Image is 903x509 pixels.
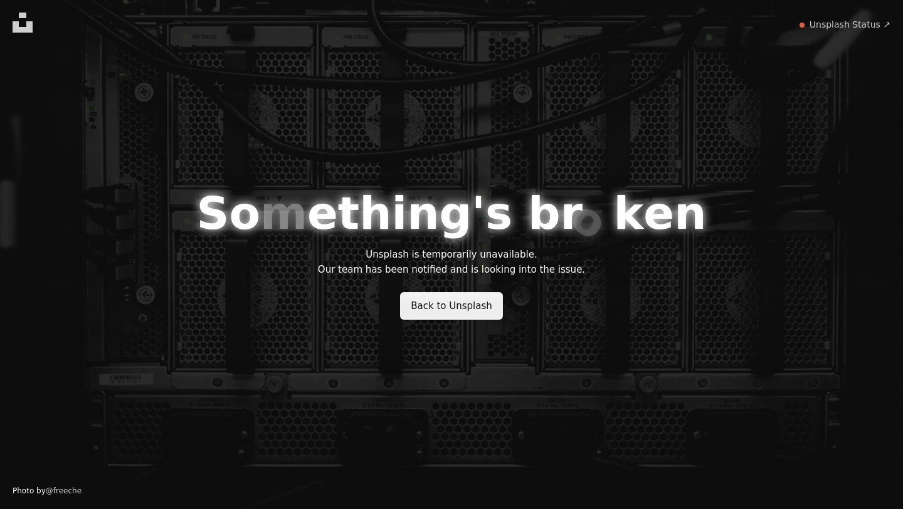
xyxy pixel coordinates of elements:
a: Back to Unsplash [400,292,503,320]
span: S [197,189,230,237]
span: e [643,189,674,237]
span: k [613,189,643,237]
span: i [391,189,407,237]
span: s [485,189,512,237]
p: Unsplash is temporarily unavailable. Our team has been notified and is looking into the issue. [318,247,585,277]
span: g [439,189,472,237]
h1: Something's broken [197,189,707,237]
span: r [560,189,583,237]
span: o [563,191,615,248]
span: h [359,189,391,237]
a: Unsplash Status ↗ [810,19,890,31]
span: b [528,189,561,237]
span: m [260,189,307,237]
div: Photo by [13,486,82,496]
span: o [229,189,260,237]
span: ' [472,189,485,237]
span: n [407,189,439,237]
span: n [674,189,706,237]
span: e [307,189,338,237]
a: @freeche [46,486,82,495]
span: t [338,189,359,237]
